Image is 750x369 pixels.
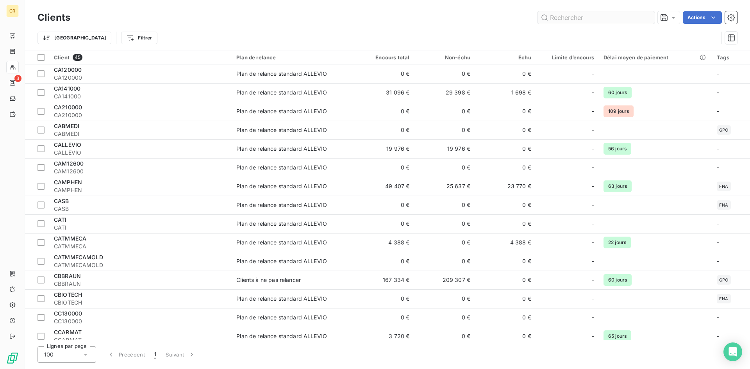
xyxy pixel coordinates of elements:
button: Filtrer [121,32,157,44]
td: 0 € [475,252,536,271]
span: CAMPHEN [54,179,82,185]
div: Échu [480,54,531,61]
span: 45 [73,54,82,61]
span: 22 jours [604,237,631,248]
span: CATMMECA [54,242,227,250]
span: - [717,145,719,152]
td: 0 € [414,214,475,233]
span: CATI [54,216,67,223]
button: 1 [150,346,161,363]
div: Encours total [358,54,410,61]
td: 25 637 € [414,177,475,196]
span: - [592,201,594,209]
span: FNA [719,296,728,301]
span: - [592,107,594,115]
span: 56 jours [604,143,631,155]
div: Plan de relance standard ALLEVIO [236,145,327,153]
span: CALLEVIO [54,149,227,157]
td: 0 € [354,252,414,271]
span: - [717,258,719,264]
div: Plan de relance standard ALLEVIO [236,164,327,171]
span: FNA [719,203,728,207]
span: CASB [54,205,227,213]
td: 0 € [414,121,475,139]
div: Plan de relance standard ALLEVIO [236,201,327,209]
button: [GEOGRAPHIC_DATA] [37,32,111,44]
div: CR [6,5,19,17]
span: CABMEDI [54,123,79,129]
div: Plan de relance [236,54,348,61]
span: CA120000 [54,74,227,82]
button: Suivant [161,346,200,363]
span: - [592,126,594,134]
td: 0 € [354,308,414,327]
span: 63 jours [604,180,632,192]
span: - [717,164,719,171]
td: 0 € [475,327,536,346]
span: CA210000 [54,104,82,111]
td: 49 407 € [354,177,414,196]
td: 4 388 € [475,233,536,252]
td: 0 € [354,158,414,177]
td: 0 € [414,158,475,177]
span: CALLEVIO [54,141,81,148]
td: 31 096 € [354,83,414,102]
span: CC130000 [54,310,82,317]
td: 0 € [475,158,536,177]
td: 0 € [475,121,536,139]
div: Plan de relance standard ALLEVIO [236,107,327,115]
span: CBBRAUN [54,273,81,279]
span: 65 jours [604,330,631,342]
span: - [592,276,594,284]
img: Logo LeanPay [6,352,19,364]
td: 0 € [475,64,536,83]
span: CBIOTECH [54,299,227,307]
span: CA120000 [54,66,82,73]
td: 29 398 € [414,83,475,102]
span: CAMPHEN [54,186,227,194]
td: 0 € [475,196,536,214]
td: 0 € [475,139,536,158]
span: - [717,220,719,227]
span: CATMMECAMOLD [54,254,103,260]
span: - [717,89,719,96]
span: CA210000 [54,111,227,119]
span: CBBRAUN [54,280,227,288]
span: - [717,239,719,246]
div: Plan de relance standard ALLEVIO [236,239,327,246]
td: 0 € [414,252,475,271]
span: - [592,182,594,190]
td: 0 € [475,308,536,327]
td: 4 388 € [354,233,414,252]
div: Plan de relance standard ALLEVIO [236,314,327,321]
span: CATMMECA [54,235,86,242]
input: Rechercher [537,11,655,24]
span: CBIOTECH [54,291,82,298]
span: 100 [44,351,54,358]
td: 0 € [475,214,536,233]
span: - [592,164,594,171]
div: Tags [717,54,745,61]
span: - [717,314,719,321]
span: - [592,239,594,246]
div: Plan de relance standard ALLEVIO [236,89,327,96]
span: - [592,220,594,228]
td: 0 € [414,289,475,308]
td: 19 976 € [354,139,414,158]
span: - [592,257,594,265]
span: - [717,70,719,77]
span: - [592,70,594,78]
td: 167 334 € [354,271,414,289]
span: - [592,332,594,340]
td: 0 € [414,64,475,83]
span: FNA [719,184,728,189]
span: CATMMECAMOLD [54,261,227,269]
span: - [592,314,594,321]
td: 3 720 € [354,327,414,346]
h3: Clients [37,11,70,25]
span: - [717,108,719,114]
td: 0 € [475,271,536,289]
span: CA141000 [54,93,227,100]
td: 1 698 € [475,83,536,102]
div: Limite d’encours [541,54,594,61]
